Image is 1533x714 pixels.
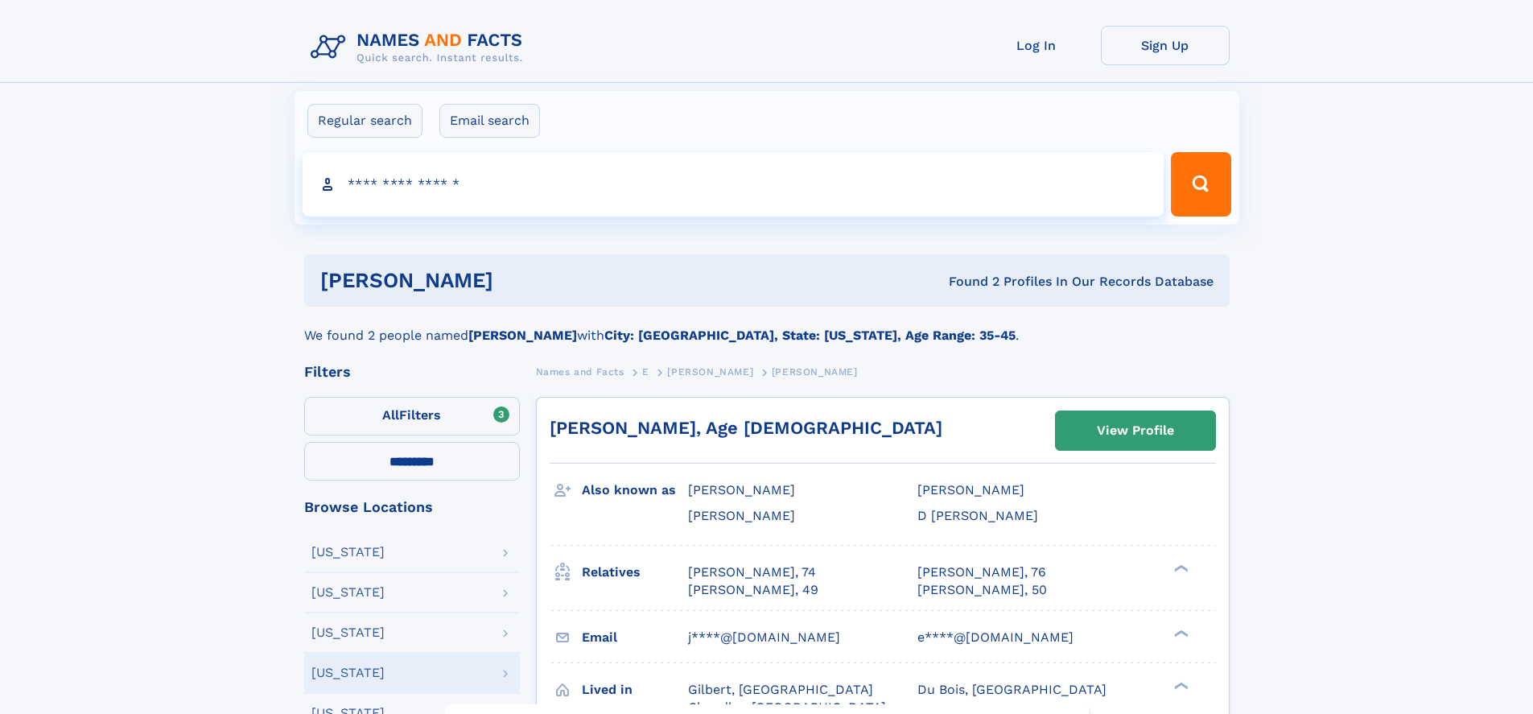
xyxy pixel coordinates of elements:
a: [PERSON_NAME], 76 [917,563,1046,581]
div: [US_STATE] [311,546,385,559]
span: All [382,407,399,423]
h3: Lived in [582,676,688,704]
a: View Profile [1056,411,1215,450]
label: Regular search [307,104,422,138]
div: ❯ [1170,680,1189,691]
span: Gilbert, [GEOGRAPHIC_DATA] [688,682,873,697]
div: Filters [304,365,520,379]
div: ❯ [1170,563,1189,573]
a: [PERSON_NAME] [667,361,753,382]
span: E [642,366,649,378]
input: search input [303,152,1164,217]
div: [US_STATE] [311,586,385,599]
span: [PERSON_NAME] [688,482,795,497]
div: Browse Locations [304,500,520,514]
h3: Email [582,624,688,651]
span: [PERSON_NAME] [667,366,753,378]
h3: Also known as [582,477,688,504]
a: [PERSON_NAME], 49 [688,581,818,599]
a: E [642,361,649,382]
span: Du Bois, [GEOGRAPHIC_DATA] [917,682,1106,697]
span: [PERSON_NAME] [688,508,795,523]
b: City: [GEOGRAPHIC_DATA], State: [US_STATE], Age Range: 35-45 [604,328,1016,343]
div: ❯ [1170,628,1189,638]
span: [PERSON_NAME] [917,482,1024,497]
b: [PERSON_NAME] [468,328,577,343]
div: [US_STATE] [311,667,385,679]
div: [US_STATE] [311,626,385,639]
a: Sign Up [1101,26,1230,65]
div: We found 2 people named with . [304,307,1230,345]
div: Found 2 Profiles In Our Records Database [721,273,1214,291]
a: Names and Facts [536,361,624,382]
a: [PERSON_NAME], 74 [688,563,816,581]
span: [PERSON_NAME] [772,366,858,378]
h1: [PERSON_NAME] [320,270,721,291]
label: Email search [439,104,540,138]
label: Filters [304,397,520,435]
button: Search Button [1171,152,1230,217]
a: [PERSON_NAME], Age [DEMOGRAPHIC_DATA] [550,418,942,438]
a: Log In [972,26,1101,65]
h3: Relatives [582,559,688,586]
span: D [PERSON_NAME] [917,508,1038,523]
div: View Profile [1097,412,1174,449]
a: [PERSON_NAME], 50 [917,581,1047,599]
img: Logo Names and Facts [304,26,536,69]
